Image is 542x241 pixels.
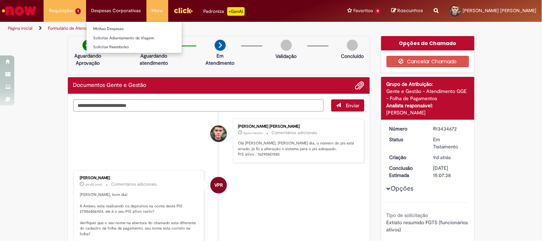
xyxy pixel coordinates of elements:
span: Despesas Corporativas [91,7,141,14]
div: 21/08/2025 08:41:09 [433,154,467,161]
span: VPR [214,177,223,194]
span: 11 [374,8,381,14]
img: img-circle-grey.png [281,40,292,51]
div: Gusthavo Cavalcanti Da Silva [210,126,227,142]
img: img-circle-grey.png [347,40,358,51]
a: Página inicial [8,25,33,31]
button: Enviar [331,99,364,112]
div: Vanessa Paiva Ribeiro [210,177,227,193]
span: 1 [75,8,81,14]
small: Comentários adicionais [272,130,317,136]
h2: Documentos Gente e Gestão Histórico de tíquete [73,82,146,89]
p: Em Atendimento [203,52,238,67]
p: Validação [276,53,297,60]
a: Solicitar Adiantamento de Viagem [86,34,182,42]
span: More [152,7,163,14]
span: Requisições [49,7,74,14]
ul: Trilhas de página [5,22,356,35]
b: Tipo de solicitação [387,212,428,218]
p: Aguardando Aprovação [71,52,105,67]
div: R13434672 [433,125,467,132]
div: [PERSON_NAME] [PERSON_NAME] [238,124,357,129]
div: Gente e Gestão - Atendimento GGE - Folha de Pagamentos [387,88,469,102]
dt: Número [384,125,428,132]
span: Enviar [346,102,360,109]
time: 21/08/2025 08:41:09 [433,154,451,161]
small: Comentários adicionais [111,181,157,187]
dt: Status [384,136,428,143]
a: Solicitar Reembolso [86,43,182,51]
time: 29/08/2025 10:07:38 [243,131,263,135]
textarea: Digite sua mensagem aqui... [73,99,324,112]
dt: Conclusão Estimada [384,164,428,179]
div: Opções do Chamado [381,36,474,50]
p: [PERSON_NAME], bom dia! A Ambev, esta realizando os depósitos na conta deste PIS 27056806924, ele... [80,192,199,237]
p: Olá [PERSON_NAME], [PERSON_NAME] dia, o número do pis está errado, já fiz a alteração n sistema p... [238,141,357,157]
ul: Despesas Corporativas [86,21,182,53]
a: Rascunhos [392,8,423,14]
p: +GenAi [227,7,245,16]
time: 28/08/2025 08:42:08 [85,182,103,187]
div: [PERSON_NAME] [387,109,469,116]
div: Analista responsável: [387,102,469,109]
span: Favoritos [353,7,373,14]
a: Formulário de Atendimento [48,25,101,31]
span: um dia atrás [85,182,103,187]
div: Grupo de Atribuição: [387,80,469,88]
img: click_logo_yellow_360x200.png [174,5,193,16]
img: arrow-next.png [215,40,226,51]
a: Minhas Despesas [86,25,182,33]
span: [PERSON_NAME] [PERSON_NAME] [463,8,537,14]
img: ServiceNow [1,4,38,18]
img: check-circle-green.png [83,40,94,51]
div: Padroniza [204,7,245,16]
p: Concluído [341,53,364,60]
dt: Criação [384,154,428,161]
span: Agora mesmo [243,131,263,135]
div: [DATE] 15:07:38 [433,164,467,179]
div: Em Tratamento [433,136,467,150]
span: Extrato resumido FGTS (funcionários ativos) [387,219,469,233]
div: [PERSON_NAME] [80,176,199,180]
span: 9d atrás [433,154,451,161]
span: Rascunhos [398,7,423,14]
p: Aguardando atendimento [137,52,171,67]
button: Cancelar Chamado [387,56,469,67]
button: Adicionar anexos [355,81,364,90]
